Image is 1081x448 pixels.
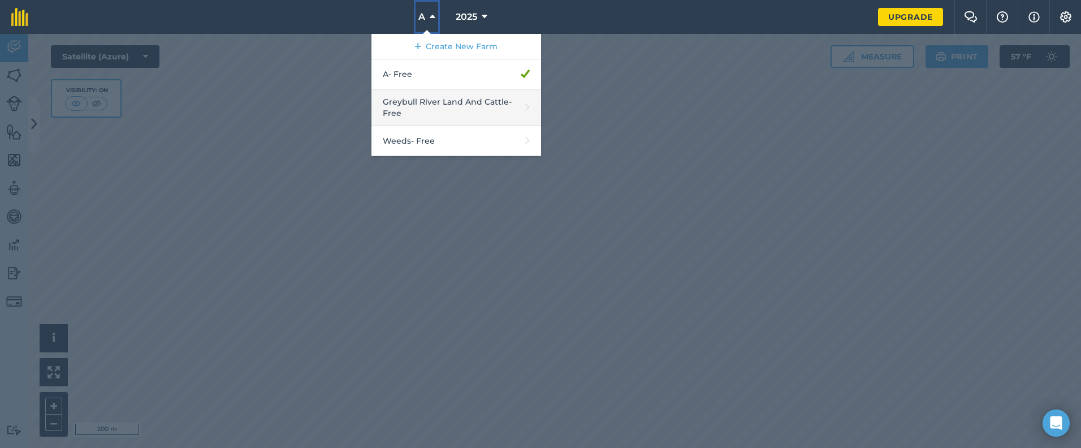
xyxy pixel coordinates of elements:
div: Open Intercom Messenger [1043,410,1070,437]
span: A [418,10,425,24]
img: svg+xml;base64,PHN2ZyB4bWxucz0iaHR0cDovL3d3dy53My5vcmcvMjAwMC9zdmciIHdpZHRoPSIxNyIgaGVpZ2h0PSIxNy... [1028,10,1040,24]
a: A- Free [371,59,541,89]
img: A cog icon [1059,11,1073,23]
img: A question mark icon [996,11,1009,23]
img: Two speech bubbles overlapping with the left bubble in the forefront [964,11,978,23]
span: 2025 [456,10,477,24]
a: Weeds- Free [371,126,541,156]
a: Upgrade [878,8,943,26]
img: fieldmargin Logo [11,8,28,26]
a: Create New Farm [371,34,541,59]
a: Greybull River Land And Cattle- Free [371,89,541,126]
